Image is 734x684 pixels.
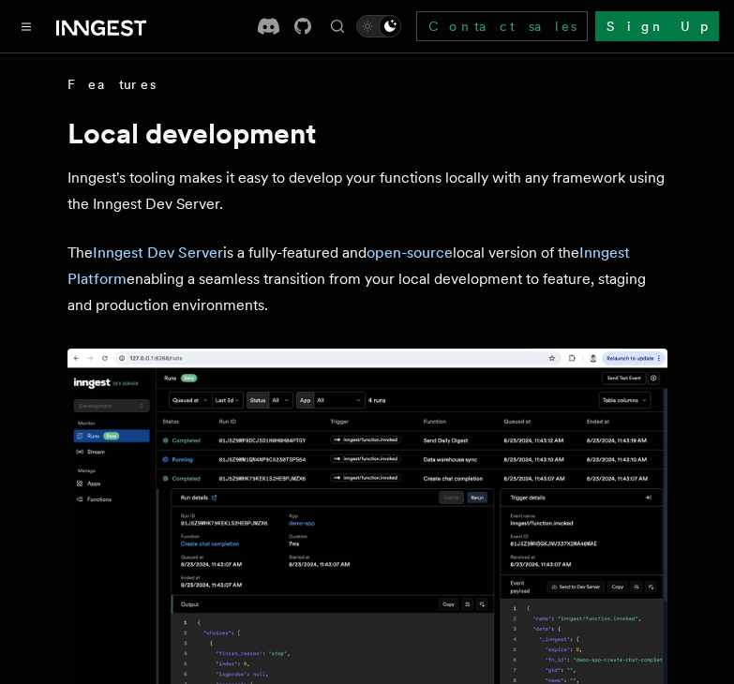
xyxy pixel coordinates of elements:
[15,15,37,37] button: Toggle navigation
[93,244,223,261] a: Inngest Dev Server
[356,15,401,37] button: Toggle dark mode
[67,165,667,217] p: Inngest's tooling makes it easy to develop your functions locally with any framework using the In...
[367,244,453,261] a: open-source
[416,11,588,41] a: Contact sales
[67,116,667,150] h1: Local development
[67,240,667,319] p: The is a fully-featured and local version of the enabling a seamless transition from your local d...
[67,75,156,94] span: Features
[595,11,719,41] a: Sign Up
[326,15,349,37] button: Find something...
